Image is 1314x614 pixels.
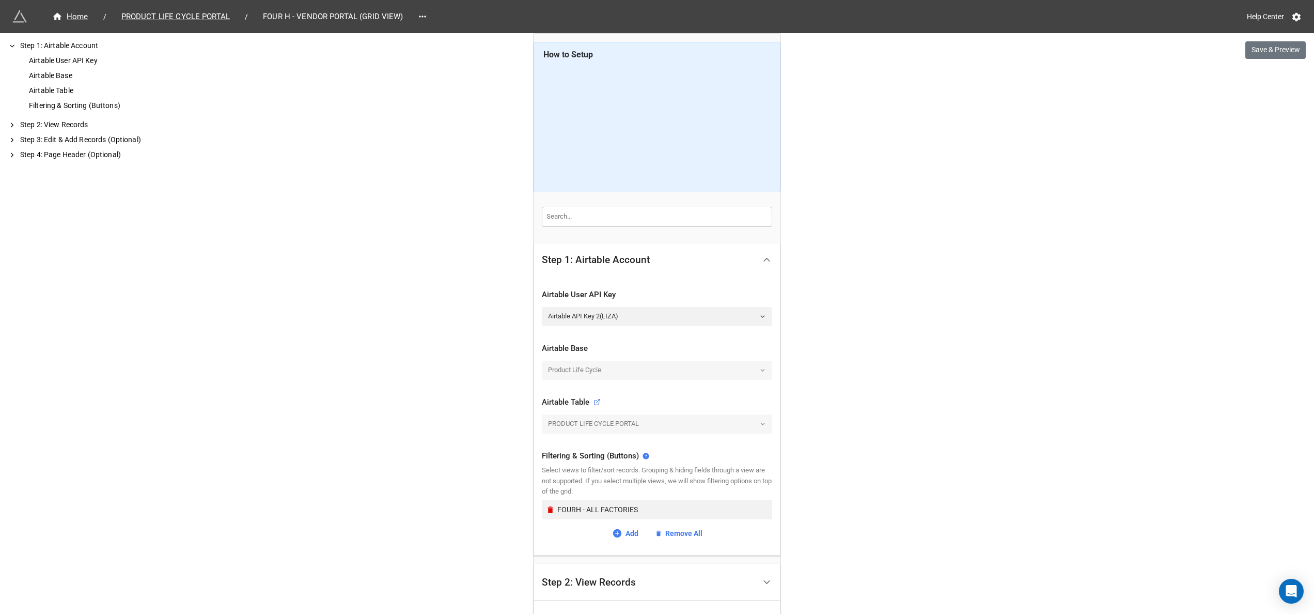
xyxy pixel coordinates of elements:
button: Save & Preview [1245,41,1306,59]
a: Help Center [1240,7,1291,26]
a: PRODUCT LIFE CYCLE PORTAL [111,10,241,23]
div: Step 1: Airtable Account [18,40,165,51]
a: Remove All [655,528,702,539]
iframe: How to Share a View Editor for Airtable (Grid) [543,65,771,183]
div: Airtable User API Key [542,289,772,301]
div: Step 1: Airtable Account [534,277,780,556]
li: / [103,11,106,22]
div: Step 1: Airtable Account [534,243,780,277]
div: Airtable Table [27,85,165,96]
nav: breadcrumb [41,10,414,23]
div: Step 1: Airtable Account [542,255,650,265]
div: Airtable Base [542,343,772,355]
img: miniextensions-icon.73ae0678.png [12,9,27,24]
a: Add [612,528,638,539]
div: Filtering & Sorting (Buttons) [542,450,772,463]
b: How to Setup [543,50,593,59]
div: FOURH - ALL FACTORIES [557,504,768,515]
div: Airtable Table [542,396,601,409]
div: Select views to filter/sort records. Grouping & hiding fields through a view are not supported. I... [542,465,772,497]
div: Step 2: View Records [542,577,636,588]
a: Airtable API Key 2(LIZA) [542,307,772,326]
div: Open Intercom Messenger [1279,579,1304,604]
div: Step 4: Page Header (Optional) [18,149,165,160]
div: Home [52,11,88,23]
li: / [245,11,248,22]
div: Filtering & Sorting (Buttons) [27,100,165,111]
div: Airtable User API Key [27,55,165,66]
input: Search... [542,207,772,226]
span: FOUR H - VENDOR PORTAL (GRID VIEW) [257,11,409,23]
span: PRODUCT LIFE CYCLE PORTAL [115,11,236,23]
a: Remove [546,505,558,514]
div: Step 2: View Records [534,564,780,601]
div: Airtable Base [27,70,165,81]
a: Home [41,10,99,23]
div: Step 2: View Records [18,119,165,130]
div: Step 3: Edit & Add Records (Optional) [18,134,165,145]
